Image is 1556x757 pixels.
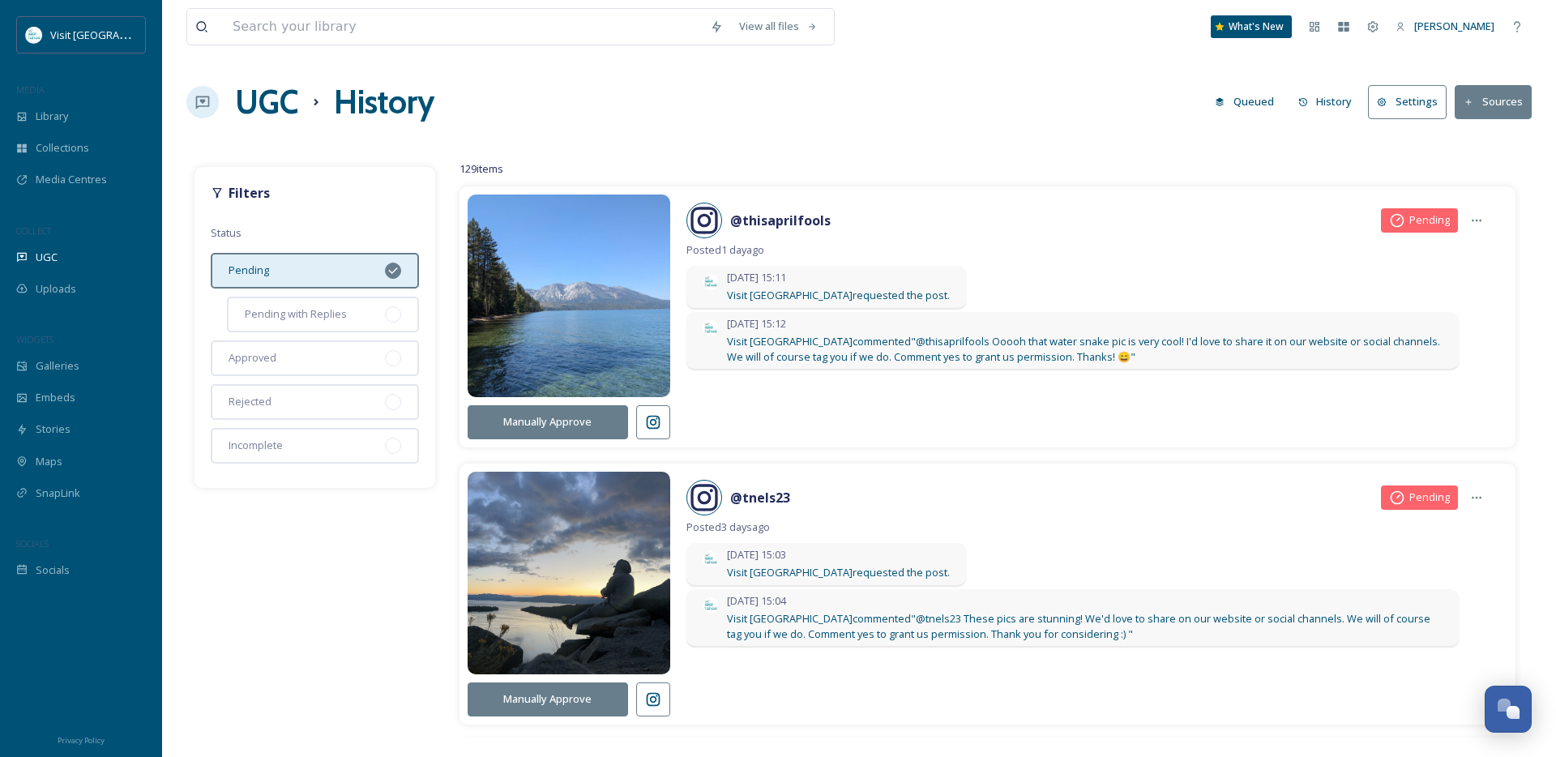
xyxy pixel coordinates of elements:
[58,729,105,749] a: Privacy Policy
[727,547,950,562] span: [DATE] 15:03
[727,288,950,303] span: Visit [GEOGRAPHIC_DATA] requested the post.
[36,562,70,578] span: Socials
[1368,85,1447,118] button: Settings
[58,735,105,746] span: Privacy Policy
[229,184,270,202] strong: Filters
[1368,85,1455,118] a: Settings
[460,161,503,176] span: 129 items
[26,27,42,43] img: download.jpeg
[1207,86,1290,118] a: Queued
[468,451,670,695] img: 18078852431483598.jpg
[16,333,53,345] span: WIDGETS
[703,551,719,567] img: download.jpeg
[36,172,107,187] span: Media Centres
[1290,86,1369,118] a: History
[730,489,790,507] strong: @ tnels23
[211,225,242,240] span: Status
[50,27,176,42] span: Visit [GEOGRAPHIC_DATA]
[36,454,62,469] span: Maps
[16,83,45,96] span: MEDIA
[36,358,79,374] span: Galleries
[703,597,719,614] img: download.jpeg
[703,274,719,290] img: download.jpeg
[686,242,1491,258] span: Posted 1 day ago
[36,281,76,297] span: Uploads
[16,537,49,550] span: SOCIALS
[1485,686,1532,733] button: Open Chat
[1409,212,1450,228] span: Pending
[468,174,670,417] img: 18098112445567746.jpg
[1211,15,1292,38] a: What's New
[1455,85,1532,118] button: Sources
[1387,11,1503,42] a: [PERSON_NAME]
[468,405,628,438] button: Manually Approve
[229,350,276,366] span: Approved
[224,9,702,45] input: Search your library
[727,611,1443,642] span: Visit [GEOGRAPHIC_DATA] commented "@tnels23 These pics are stunning! We'd love to share on our we...
[229,263,269,278] span: Pending
[245,306,347,322] span: Pending with Replies
[36,390,75,405] span: Embeds
[730,212,831,229] strong: @ thisaprilfools
[727,316,1443,331] span: [DATE] 15:12
[334,78,434,126] h1: History
[16,225,51,237] span: COLLECT
[1207,86,1282,118] button: Queued
[686,520,1491,535] span: Posted 3 days ago
[229,394,271,409] span: Rejected
[235,78,298,126] a: UGC
[36,140,89,156] span: Collections
[727,334,1443,365] span: Visit [GEOGRAPHIC_DATA] commented "@thisaprilfools Ooooh that water snake pic is very cool! I'd l...
[1414,19,1494,33] span: [PERSON_NAME]
[36,421,71,437] span: Stories
[36,485,80,501] span: SnapLink
[731,11,826,42] a: View all files
[36,250,58,265] span: UGC
[468,682,628,716] button: Manually Approve
[730,488,790,507] a: @tnels23
[36,109,68,124] span: Library
[730,211,831,230] a: @thisaprilfools
[1290,86,1361,118] button: History
[229,438,283,453] span: Incomplete
[703,320,719,336] img: download.jpeg
[727,565,950,580] span: Visit [GEOGRAPHIC_DATA] requested the post.
[1409,490,1450,505] span: Pending
[727,593,1443,609] span: [DATE] 15:04
[727,270,950,285] span: [DATE] 15:11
